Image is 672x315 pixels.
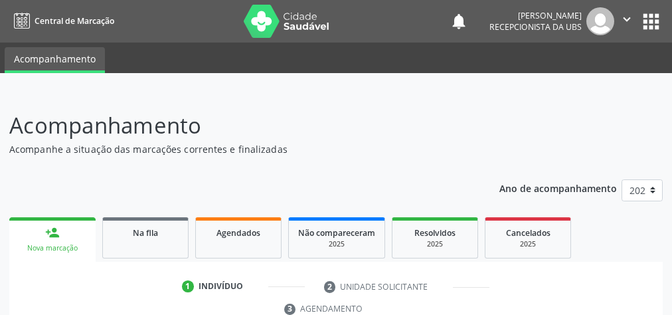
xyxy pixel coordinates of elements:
p: Ano de acompanhamento [499,179,617,196]
div: [PERSON_NAME] [489,10,582,21]
div: person_add [45,225,60,240]
span: Na fila [133,227,158,239]
button: notifications [450,12,468,31]
span: Cancelados [506,227,550,239]
p: Acompanhe a situação das marcações correntes e finalizadas [9,142,467,156]
span: Central de Marcação [35,15,114,27]
span: Resolvidos [414,227,456,239]
div: 1 [182,280,194,292]
button: apps [639,10,663,33]
a: Central de Marcação [9,10,114,32]
div: Nova marcação [19,243,86,253]
span: Agendados [216,227,260,239]
i:  [620,12,634,27]
button:  [614,7,639,35]
div: Indivíduo [199,280,243,292]
span: Recepcionista da UBS [489,21,582,33]
div: 2025 [402,239,468,249]
a: Acompanhamento [5,47,105,73]
div: 2025 [495,239,561,249]
div: 2025 [298,239,375,249]
img: img [586,7,614,35]
span: Não compareceram [298,227,375,239]
p: Acompanhamento [9,109,467,142]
